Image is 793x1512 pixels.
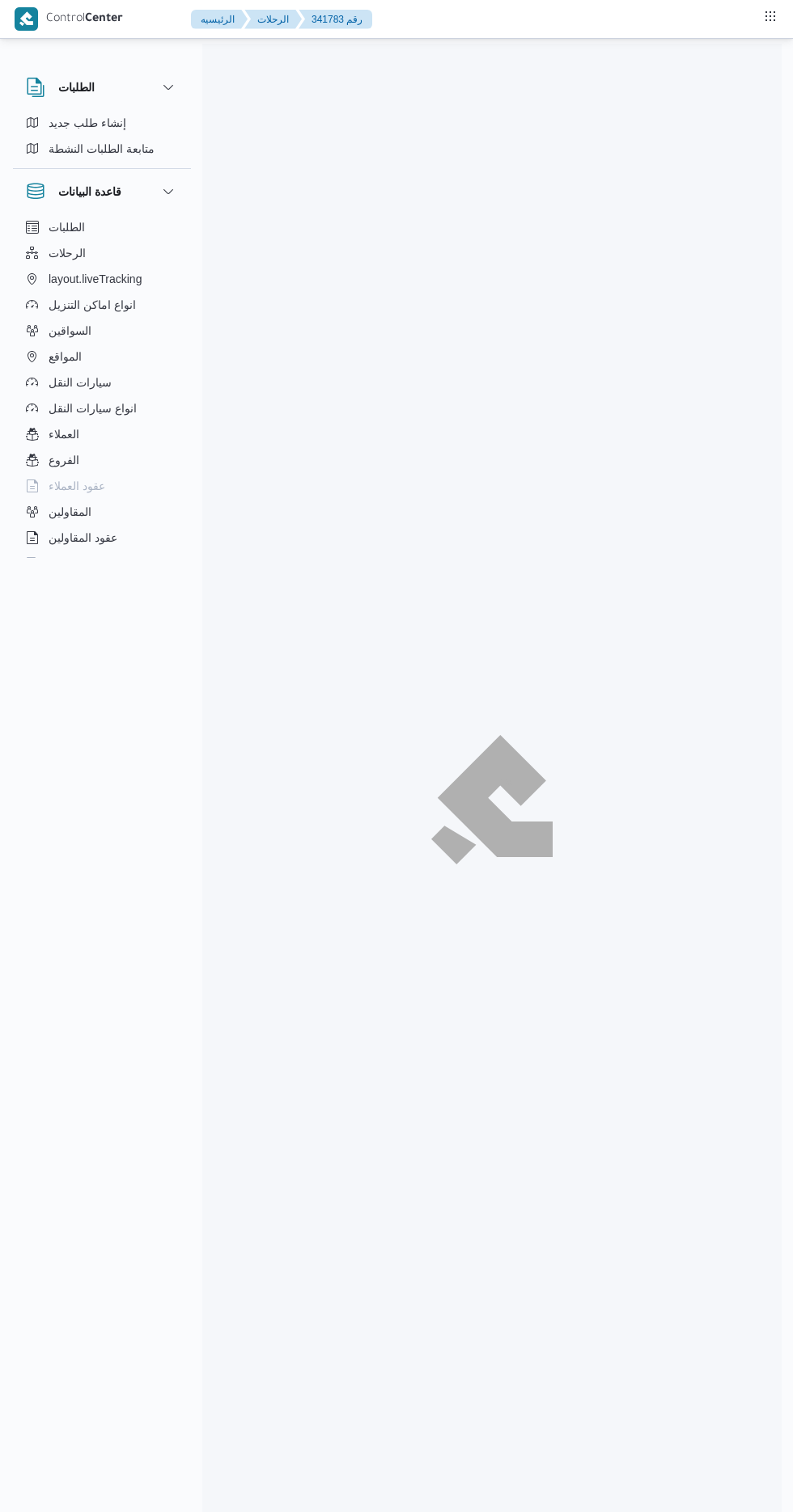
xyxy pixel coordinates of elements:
[58,78,95,97] h3: الطلبات
[19,473,184,499] button: عقود العملاء
[13,214,191,564] div: قاعدة البيانات
[13,110,191,168] div: الطلبات
[49,399,137,418] span: انواع سيارات النقل
[19,136,184,162] button: متابعة الطلبات النشطة
[299,10,372,29] button: 341783 رقم
[49,113,126,133] span: إنشاء طلب جديد
[19,370,184,395] button: سيارات النقل
[191,10,248,29] button: الرئيسيه
[19,266,184,292] button: layout.liveTracking
[49,502,91,522] span: المقاولين
[58,182,121,201] h3: قاعدة البيانات
[440,745,544,855] img: ILLA Logo
[49,450,79,470] span: الفروع
[19,447,184,473] button: الفروع
[49,373,112,392] span: سيارات النقل
[49,139,155,158] span: متابعة الطلبات النشطة
[49,347,82,366] span: المواقع
[19,551,184,577] button: اجهزة التليفون
[19,499,184,525] button: المقاولين
[85,13,123,26] b: Center
[19,214,184,240] button: الطلبات
[19,240,184,266] button: الرحلات
[244,10,302,29] button: الرحلات
[49,424,79,444] span: العملاء
[49,554,116,573] span: اجهزة التليفون
[19,110,184,136] button: إنشاء طلب جديد
[49,528,117,547] span: عقود المقاولين
[49,269,142,289] span: layout.liveTracking
[26,182,178,201] button: قاعدة البيانات
[19,318,184,344] button: السواقين
[15,7,38,31] img: X8yXhbKr1z7QwAAAABJRU5ErkJggg==
[19,395,184,421] button: انواع سيارات النقل
[19,525,184,551] button: عقود المقاولين
[49,295,136,315] span: انواع اماكن التنزيل
[49,218,85,237] span: الطلبات
[49,476,105,496] span: عقود العملاء
[49,243,86,263] span: الرحلات
[26,78,178,97] button: الطلبات
[19,292,184,318] button: انواع اماكن التنزيل
[49,321,91,340] span: السواقين
[19,344,184,370] button: المواقع
[19,421,184,447] button: العملاء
